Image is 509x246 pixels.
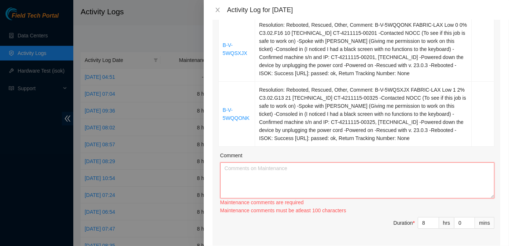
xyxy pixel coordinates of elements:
[255,17,472,82] td: Resolution: Rebooted, Rescued, Other, Comment: B-V-5WQQONK FABRIC-LAX Low 0 0% C3.02.F16 10 [TECH...
[255,82,472,147] td: Resolution: Rebooted, Rescued, Other, Comment: B-V-5WQSXJX FABRIC-LAX Low 1 2% C3.02.G13 21 [TECH...
[220,198,494,206] div: Maintenance comments are required
[220,151,243,159] label: Comment
[394,219,415,227] div: Duration
[220,162,494,198] textarea: Comment
[475,217,494,229] div: mins
[213,7,223,14] button: Close
[215,7,221,13] span: close
[223,42,247,56] a: B-V-5WQSXJX
[220,206,494,214] div: Maintenance comments must be atleast 100 characters
[223,107,250,121] a: B-V-5WQQONK
[227,6,500,14] div: Activity Log for [DATE]
[439,217,454,229] div: hrs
